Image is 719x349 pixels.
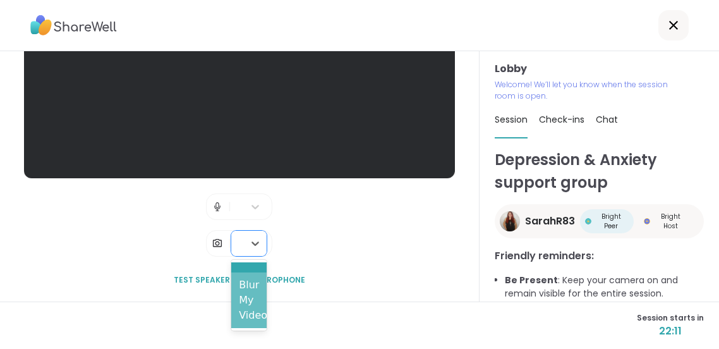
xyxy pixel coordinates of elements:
[495,79,677,102] p: Welcome! We’ll let you know when the session room is open.
[653,212,689,231] span: Bright Host
[585,218,591,224] img: Bright Peer
[495,248,704,264] h3: Friendly reminders:
[637,324,704,339] span: 22:11
[30,11,117,40] img: ShareWell Logo
[594,212,629,231] span: Bright Peer
[495,61,704,77] h3: Lobby
[505,300,572,313] b: Be Respectful
[596,113,618,126] span: Chat
[169,267,310,293] button: Test speaker and microphone
[525,214,575,229] span: SarahR83
[495,113,528,126] span: Session
[505,274,558,286] b: Be Present
[174,274,305,286] span: Test speaker and microphone
[500,211,520,231] img: SarahR83
[495,149,704,194] h1: Depression & Anxiety support group
[505,300,704,327] li: : Share mindfully, and make space for everyone to share!
[637,312,704,324] span: Session starts in
[539,113,584,126] span: Check-ins
[228,194,231,219] span: |
[228,231,231,256] span: |
[231,272,267,328] div: Blur My Video
[495,204,704,238] a: SarahR83SarahR83Bright PeerBright PeerBright HostBright Host
[505,274,704,300] li: : Keep your camera on and remain visible for the entire session.
[212,231,223,256] img: Camera
[644,218,650,224] img: Bright Host
[212,194,223,219] img: Microphone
